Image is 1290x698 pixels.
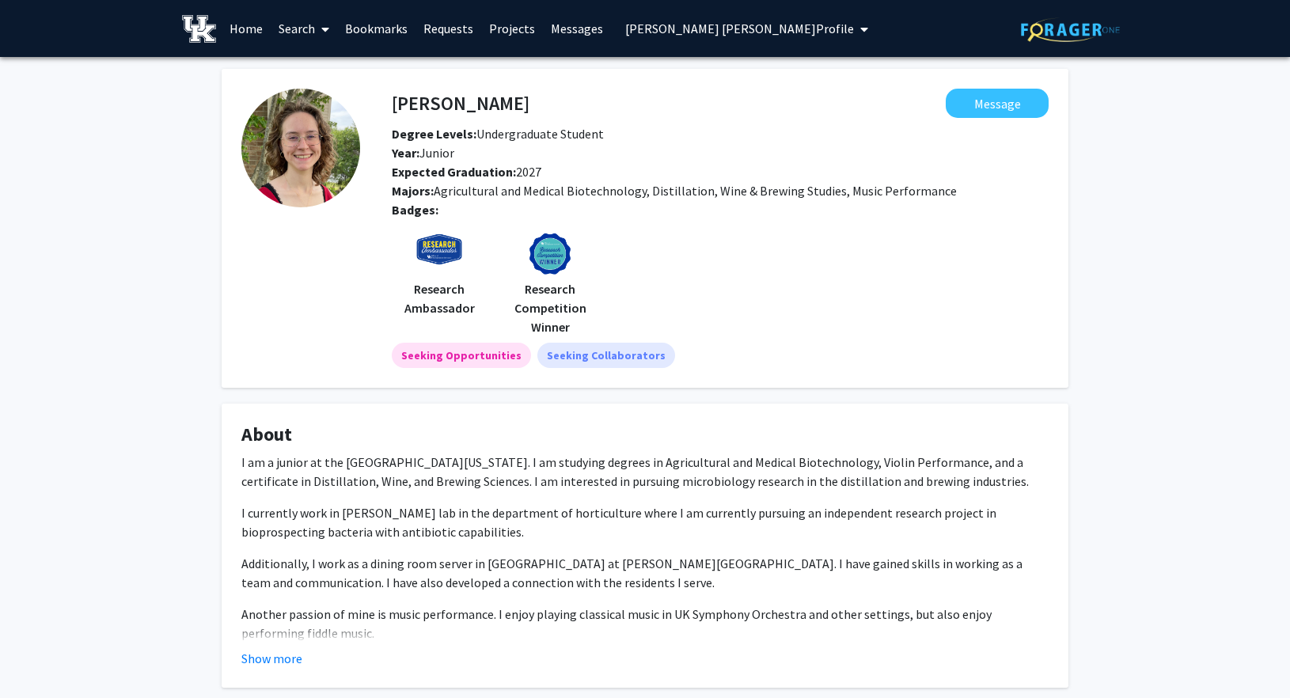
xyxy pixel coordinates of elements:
mat-chip: Seeking Opportunities [392,343,531,368]
a: Messages [543,1,611,56]
mat-chip: Seeking Collaborators [537,343,675,368]
a: Bookmarks [337,1,415,56]
b: Badges: [392,202,438,218]
span: [PERSON_NAME] [PERSON_NAME] Profile [625,21,854,36]
p: Research Ambassador [392,279,487,317]
a: Home [222,1,271,56]
b: Expected Graduation: [392,164,516,180]
img: ForagerOne Logo [1021,17,1120,42]
h4: [PERSON_NAME] [392,89,529,118]
a: Projects [481,1,543,56]
iframe: Chat [12,627,67,686]
p: I currently work in [PERSON_NAME] lab in the department of horticulture where I am currently purs... [241,503,1049,541]
a: Requests [415,1,481,56]
p: Another passion of mine is music performance. I enjoy playing classical music in UK Symphony Orch... [241,605,1049,643]
b: Year: [392,145,419,161]
p: Research Competition Winner [503,279,598,336]
a: Search [271,1,337,56]
h4: About [241,423,1049,446]
button: Show more [241,649,302,668]
p: Additionally, I work as a dining room server in [GEOGRAPHIC_DATA] at [PERSON_NAME][GEOGRAPHIC_DAT... [241,554,1049,592]
span: Junior [392,145,454,161]
span: Undergraduate Student [392,126,604,142]
span: Agricultural and Medical Biotechnology , Distillation, Wine & Brewing Studies, Music Performance [434,183,957,199]
button: Message Katie Christensen [946,89,1049,118]
img: Profile Picture [241,89,360,207]
b: Degree Levels: [392,126,476,142]
p: I am a junior at the [GEOGRAPHIC_DATA][US_STATE]. I am studying degrees in Agricultural and Medic... [241,453,1049,491]
span: 2027 [392,164,541,180]
img: research_competition_winner.png [526,232,574,279]
img: University of Kentucky Logo [182,15,216,43]
b: Majors: [392,183,434,199]
img: research_ambassador.png [415,232,463,279]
